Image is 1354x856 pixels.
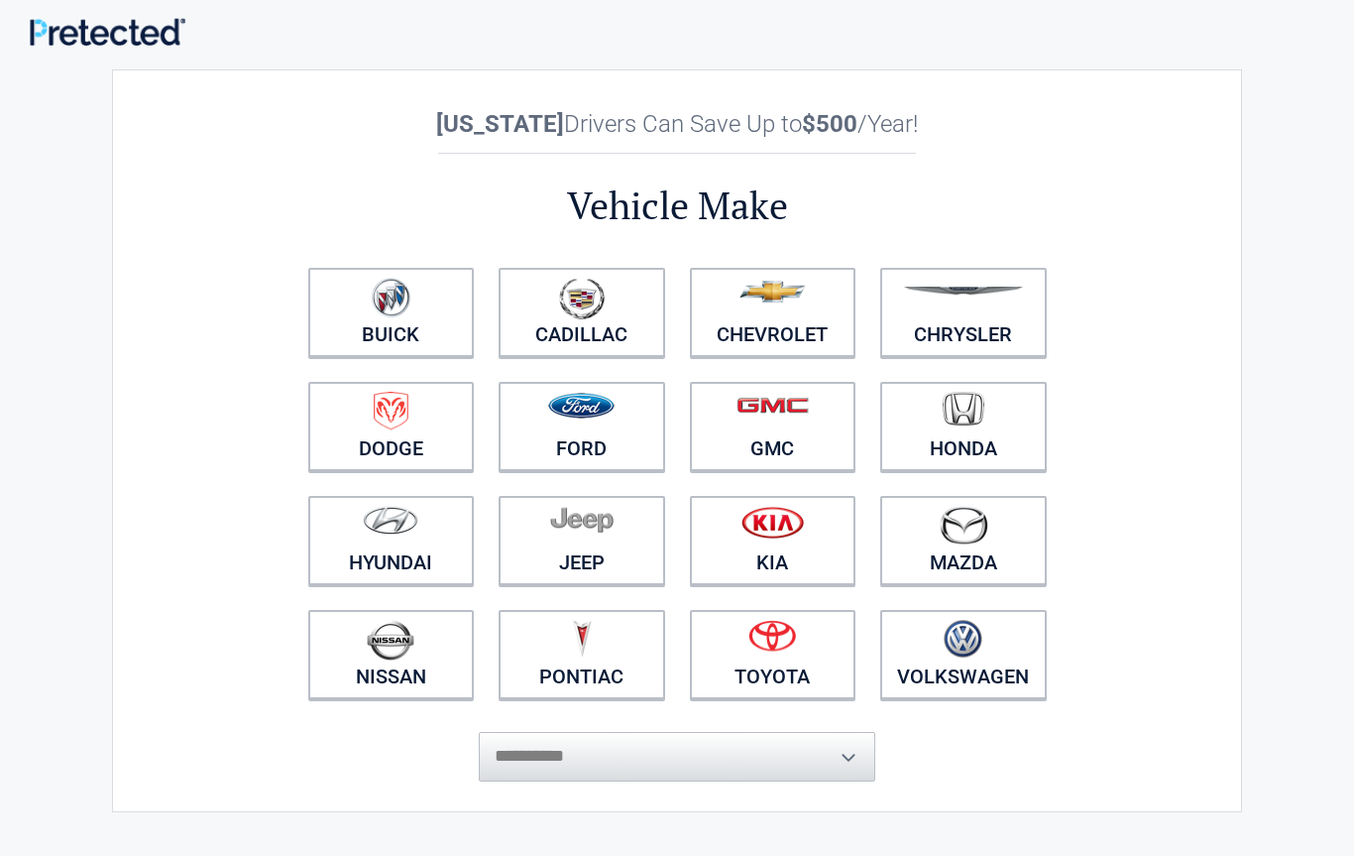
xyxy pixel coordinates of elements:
a: Dodge [308,382,475,471]
a: Honda [880,382,1047,471]
a: Ford [499,382,665,471]
a: Chevrolet [690,268,856,357]
a: Pontiac [499,610,665,699]
a: Jeep [499,496,665,585]
img: volkswagen [944,620,982,659]
a: Chrysler [880,268,1047,357]
img: buick [372,278,410,317]
h2: Drivers Can Save Up to /Year [295,110,1059,138]
a: Nissan [308,610,475,699]
img: chrysler [903,287,1024,296]
a: Hyundai [308,496,475,585]
a: Buick [308,268,475,357]
a: Toyota [690,610,856,699]
b: $500 [802,110,857,138]
a: GMC [690,382,856,471]
img: jeep [550,506,614,534]
img: cadillac [559,278,605,319]
img: honda [943,392,984,427]
img: nissan [367,620,414,661]
a: Volkswagen [880,610,1047,699]
a: Cadillac [499,268,665,357]
a: Kia [690,496,856,585]
img: Main Logo [30,18,185,46]
b: [US_STATE] [436,110,564,138]
h2: Vehicle Make [295,181,1059,231]
img: toyota [748,620,796,652]
img: mazda [939,506,988,545]
img: ford [548,393,615,419]
img: kia [741,506,804,539]
a: Mazda [880,496,1047,585]
img: chevrolet [739,281,806,303]
img: pontiac [572,620,592,658]
img: hyundai [363,506,418,535]
img: gmc [736,397,809,414]
img: dodge [374,392,408,430]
